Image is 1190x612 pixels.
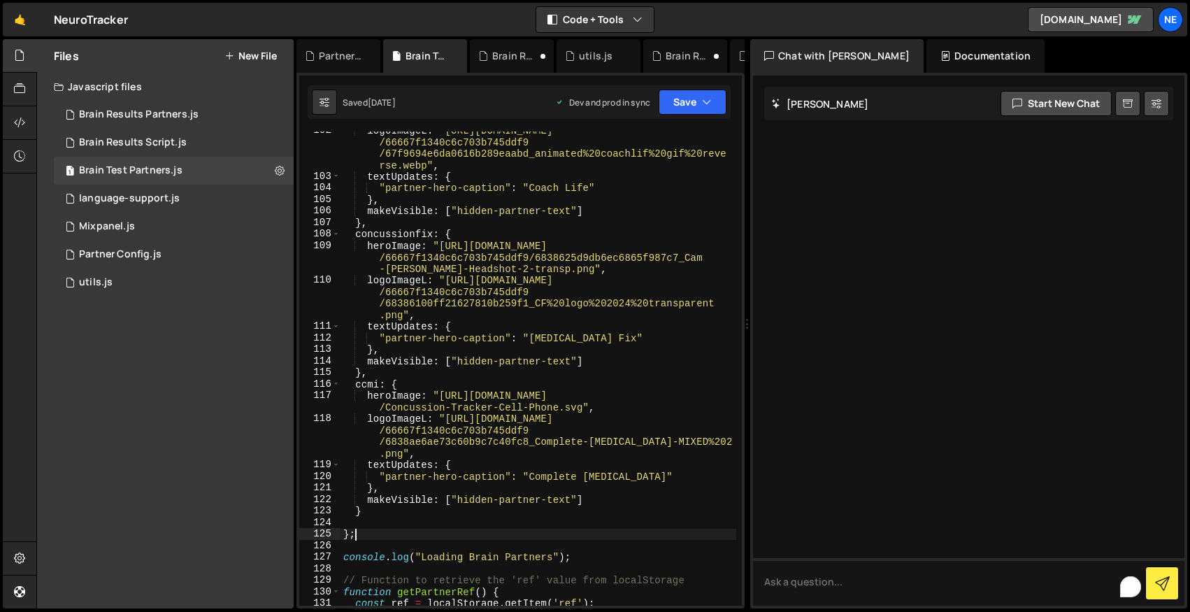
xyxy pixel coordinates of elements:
[299,182,340,194] div: 104
[299,586,340,598] div: 130
[66,166,74,178] span: 1
[79,192,180,205] div: language-support.js
[54,213,294,241] div: 10193/36817.js
[299,194,340,206] div: 105
[299,540,340,552] div: 126
[299,332,340,344] div: 112
[299,563,340,575] div: 128
[299,494,340,506] div: 122
[299,240,340,275] div: 109
[299,413,340,459] div: 118
[299,205,340,217] div: 106
[299,274,340,320] div: 110
[579,49,612,63] div: utils.js
[406,49,450,63] div: Brain Test Partners.js
[299,228,340,240] div: 108
[299,378,340,390] div: 116
[299,459,340,471] div: 119
[753,558,1184,606] textarea: To enrich screen reader interactions, please activate Accessibility in Grammarly extension settings
[368,97,396,108] div: [DATE]
[1158,7,1183,32] a: Ne
[659,90,726,115] button: Save
[1028,7,1154,32] a: [DOMAIN_NAME]
[79,108,199,121] div: Brain Results Partners.js
[299,320,340,332] div: 111
[54,157,294,185] div: 10193/29054.js
[299,355,340,367] div: 114
[54,101,294,129] div: 10193/42700.js
[37,73,294,101] div: Javascript files
[926,39,1045,73] div: Documentation
[299,505,340,517] div: 123
[343,97,396,108] div: Saved
[79,276,113,289] div: utils.js
[299,517,340,529] div: 124
[224,50,277,62] button: New File
[79,220,135,233] div: Mixpanel.js
[54,185,294,213] div: 10193/29405.js
[299,597,340,609] div: 131
[299,124,340,171] div: 102
[666,49,710,63] div: Brain Results Script.js
[54,48,79,64] h2: Files
[1001,91,1112,116] button: Start new chat
[299,528,340,540] div: 125
[750,39,924,73] div: Chat with [PERSON_NAME]
[555,97,650,108] div: Dev and prod in sync
[299,367,340,378] div: 115
[299,171,340,183] div: 103
[54,241,294,269] div: 10193/44615.js
[299,574,340,586] div: 129
[771,97,868,111] h2: [PERSON_NAME]
[79,248,162,261] div: Partner Config.js
[79,136,187,149] div: Brain Results Script.js
[299,390,340,413] div: 117
[299,471,340,483] div: 120
[319,49,364,63] div: Partner Config.js
[79,164,182,177] div: Brain Test Partners.js
[3,3,37,36] a: 🤙
[299,217,340,229] div: 107
[299,482,340,494] div: 121
[54,11,128,28] div: NeuroTracker
[54,129,294,157] div: 10193/22950.js
[536,7,654,32] button: Code + Tools
[54,269,294,297] div: 10193/22976.js
[299,551,340,563] div: 127
[299,343,340,355] div: 113
[492,49,537,63] div: Brain Results Partners.js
